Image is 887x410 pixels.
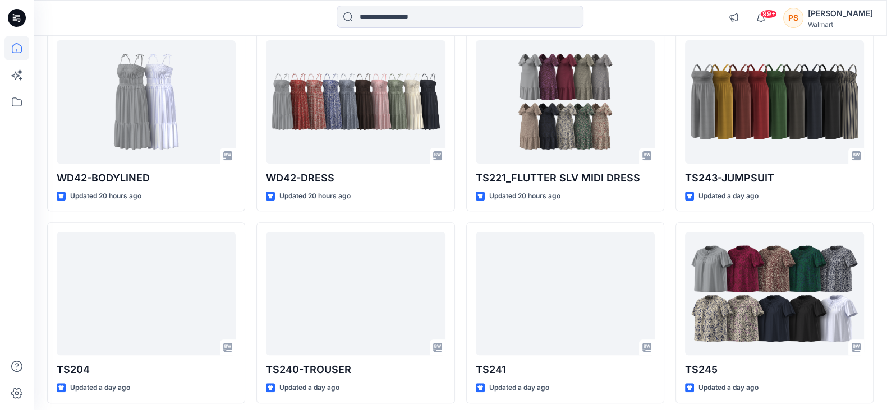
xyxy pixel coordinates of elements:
p: Updated a day ago [698,190,759,202]
div: [PERSON_NAME] [808,7,873,20]
a: WD42-BODYLINED [57,40,236,164]
p: TS243-JUMPSUIT [685,170,864,186]
a: TS243-JUMPSUIT [685,40,864,164]
p: WD42-DRESS [266,170,445,186]
p: Updated a day ago [489,382,549,394]
p: Updated a day ago [279,382,339,394]
p: WD42-BODYLINED [57,170,236,186]
div: PS [783,8,803,28]
p: Updated a day ago [70,382,130,394]
a: TS221_FLUTTER SLV MIDI DRESS [476,40,655,164]
p: TS241 [476,362,655,378]
a: TS240-TROUSER [266,232,445,355]
div: Walmart [808,20,873,29]
span: 99+ [760,10,777,18]
a: TS241 [476,232,655,355]
p: Updated 20 hours ago [70,190,141,202]
p: Updated a day ago [698,382,759,394]
p: TS221_FLUTTER SLV MIDI DRESS [476,170,655,186]
p: TS204 [57,362,236,378]
a: TS245 [685,232,864,355]
a: WD42-DRESS [266,40,445,164]
p: Updated 20 hours ago [279,190,351,202]
p: TS240-TROUSER [266,362,445,378]
p: Updated 20 hours ago [489,190,560,202]
p: TS245 [685,362,864,378]
a: TS204 [57,232,236,355]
